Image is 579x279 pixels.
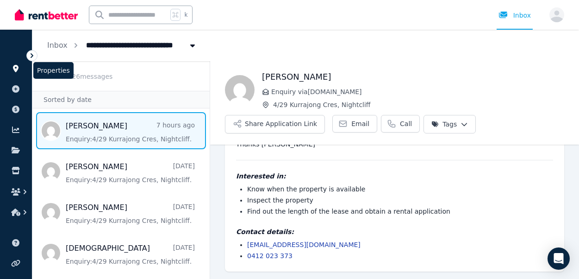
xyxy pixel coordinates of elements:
[247,252,293,260] a: 0412 023 373
[247,184,553,194] li: Know when the property is available
[431,120,457,129] span: Tags
[66,202,195,225] a: [PERSON_NAME][DATE]Enquiry:4/29 Kurrajong Cres, Nightcliff.
[271,87,564,96] span: Enquiry via [DOMAIN_NAME]
[236,227,553,236] h4: Contact details:
[47,41,68,50] a: Inbox
[332,115,377,133] a: Email
[72,73,112,80] span: 26 message s
[273,100,564,109] span: 4/29 Kurrajong Cres, Nightcliff
[225,115,325,133] button: Share Application Link
[247,241,361,248] a: [EMAIL_ADDRESS][DOMAIN_NAME]
[247,196,553,205] li: Inspect the property
[66,161,195,184] a: [PERSON_NAME][DATE]Enquiry:4/29 Kurrajong Cres, Nightcliff.
[381,115,420,133] a: Call
[15,8,78,22] img: RentBetter
[225,75,255,105] img: Leila Soares
[262,70,564,83] h1: [PERSON_NAME]
[32,91,210,108] div: Sorted by date
[66,243,195,266] a: [DEMOGRAPHIC_DATA][DATE]Enquiry:4/29 Kurrajong Cres, Nightcliff.
[66,120,195,144] a: [PERSON_NAME]7 hours agoEnquiry:4/29 Kurrajong Cres, Nightcliff.
[184,11,187,19] span: k
[33,62,74,79] span: Properties
[351,119,369,128] span: Email
[400,119,412,128] span: Call
[423,115,476,133] button: Tags
[236,171,553,181] h4: Interested in:
[498,11,531,20] div: Inbox
[548,247,570,270] div: Open Intercom Messenger
[32,30,212,61] nav: Breadcrumb
[247,207,553,216] li: Find out the length of the lease and obtain a rental application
